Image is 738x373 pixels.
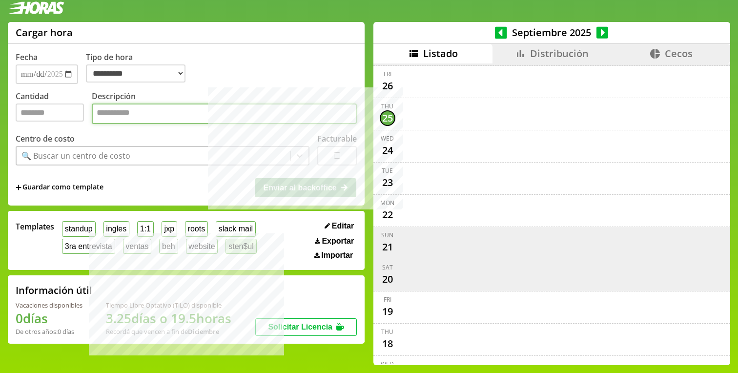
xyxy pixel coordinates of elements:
label: Centro de costo [16,133,75,144]
button: Exportar [312,236,357,246]
h1: Cargar hora [16,26,73,39]
span: Distribución [530,47,589,60]
button: 3ra entrevista [62,239,115,254]
button: 1:1 [137,221,154,236]
button: sten$ul [225,239,256,254]
span: Templates [16,221,54,232]
input: Cantidad [16,104,84,122]
select: Tipo de hora [86,64,185,83]
div: De otros años: 0 días [16,327,82,336]
div: Sun [381,231,393,239]
div: 19 [380,304,395,319]
span: Exportar [322,237,354,246]
label: Descripción [92,91,357,126]
button: slack mail [216,221,256,236]
b: Diciembre [188,327,219,336]
button: Solicitar Licencia [255,318,357,336]
div: 24 [380,143,395,158]
div: 20 [380,271,395,287]
div: Mon [380,199,394,207]
div: Tiempo Libre Optativo (TiLO) disponible [106,301,231,310]
div: 22 [380,207,395,223]
div: Sat [382,263,393,271]
h1: 0 días [16,310,82,327]
div: Wed [381,134,394,143]
button: ingles [103,221,129,236]
div: Fri [384,295,391,304]
label: Cantidad [16,91,92,126]
div: Wed [381,360,394,368]
div: Recordá que vencen a fin de [106,327,231,336]
span: +Guardar como template [16,182,103,193]
span: Solicitar Licencia [268,323,332,331]
h2: Información útil [16,284,92,297]
label: Fecha [16,52,38,62]
div: Vacaciones disponibles [16,301,82,310]
div: 23 [380,175,395,190]
button: ventas [123,239,152,254]
button: website [186,239,218,254]
span: Editar [332,222,354,230]
span: Septiembre 2025 [507,26,596,39]
div: 18 [380,336,395,352]
span: + [16,182,21,193]
div: Thu [381,102,393,110]
div: 25 [380,110,395,126]
button: jxp [162,221,177,236]
div: 🔍 Buscar un centro de costo [21,150,130,161]
button: Editar [322,221,357,231]
div: Tue [382,166,393,175]
div: 21 [380,239,395,255]
textarea: Descripción [92,104,357,124]
div: Thu [381,328,393,336]
div: 26 [380,78,395,94]
span: Listado [423,47,458,60]
div: scrollable content [373,63,730,364]
span: Cecos [665,47,693,60]
label: Facturable [317,133,357,144]
span: Importar [321,251,353,260]
img: logotipo [8,1,64,14]
button: beh [159,239,178,254]
button: roots [185,221,208,236]
h1: 3.25 días o 19.5 horas [106,310,231,327]
div: Fri [384,70,391,78]
label: Tipo de hora [86,52,193,84]
button: standup [62,221,96,236]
